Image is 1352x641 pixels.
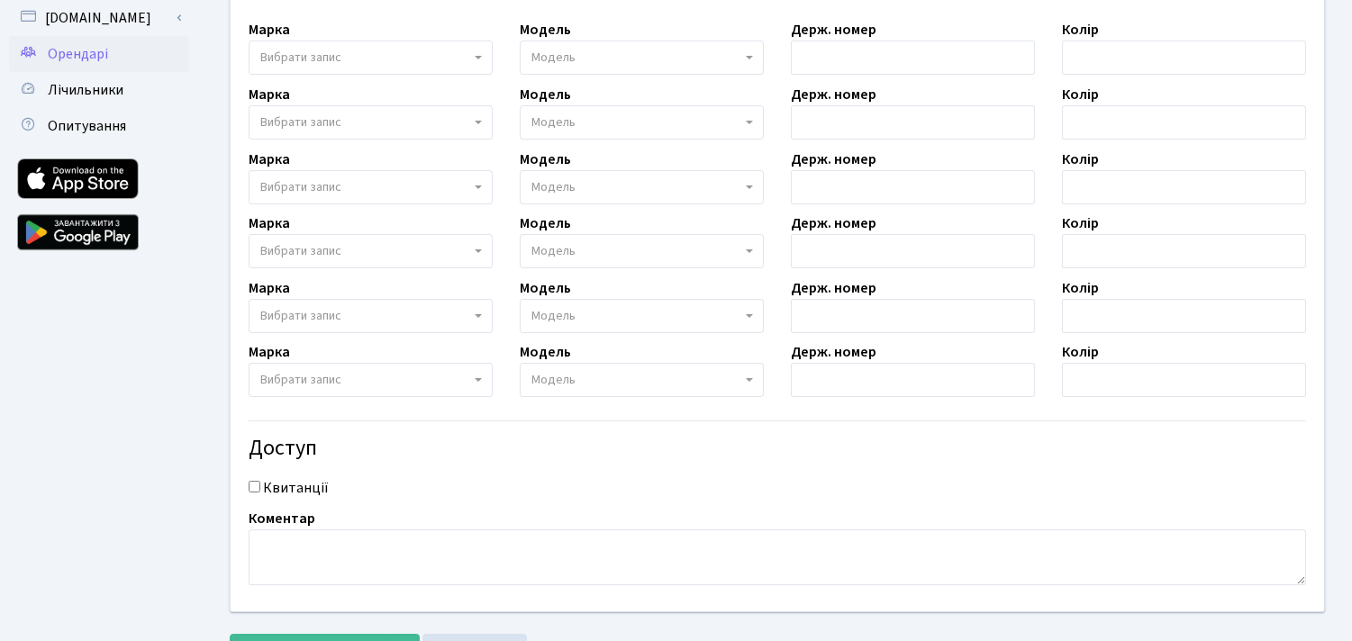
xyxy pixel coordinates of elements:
[520,341,571,363] label: Модель
[9,36,189,72] a: Орендарі
[531,307,576,325] span: Модель
[260,307,341,325] span: Вибрати запис
[520,84,571,105] label: Модель
[520,212,571,234] label: Модель
[791,149,876,170] label: Держ. номер
[520,149,571,170] label: Модель
[260,49,341,67] span: Вибрати запис
[260,371,341,389] span: Вибрати запис
[48,44,108,64] span: Орендарі
[791,19,876,41] label: Держ. номер
[791,84,876,105] label: Держ. номер
[260,113,341,131] span: Вибрати запис
[249,341,290,363] label: Марка
[791,277,876,299] label: Держ. номер
[249,436,1306,462] h4: Доступ
[1062,277,1099,299] label: Колір
[531,113,576,131] span: Модель
[48,80,123,100] span: Лічильники
[1062,149,1099,170] label: Колір
[260,242,341,260] span: Вибрати запис
[249,277,290,299] label: Марка
[263,477,329,499] label: Квитанції
[48,116,126,136] span: Опитування
[1062,341,1099,363] label: Колір
[9,108,189,144] a: Опитування
[260,178,341,196] span: Вибрати запис
[249,84,290,105] label: Марка
[791,341,876,363] label: Держ. номер
[1062,212,1099,234] label: Колір
[249,508,315,529] label: Коментар
[531,178,576,196] span: Модель
[531,49,576,67] span: Модель
[1062,19,1099,41] label: Колір
[791,212,876,234] label: Держ. номер
[1062,84,1099,105] label: Колір
[520,277,571,299] label: Модель
[249,19,290,41] label: Марка
[9,72,189,108] a: Лічильники
[531,371,576,389] span: Модель
[249,212,290,234] label: Марка
[249,149,290,170] label: Марка
[520,19,571,41] label: Модель
[531,242,576,260] span: Модель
